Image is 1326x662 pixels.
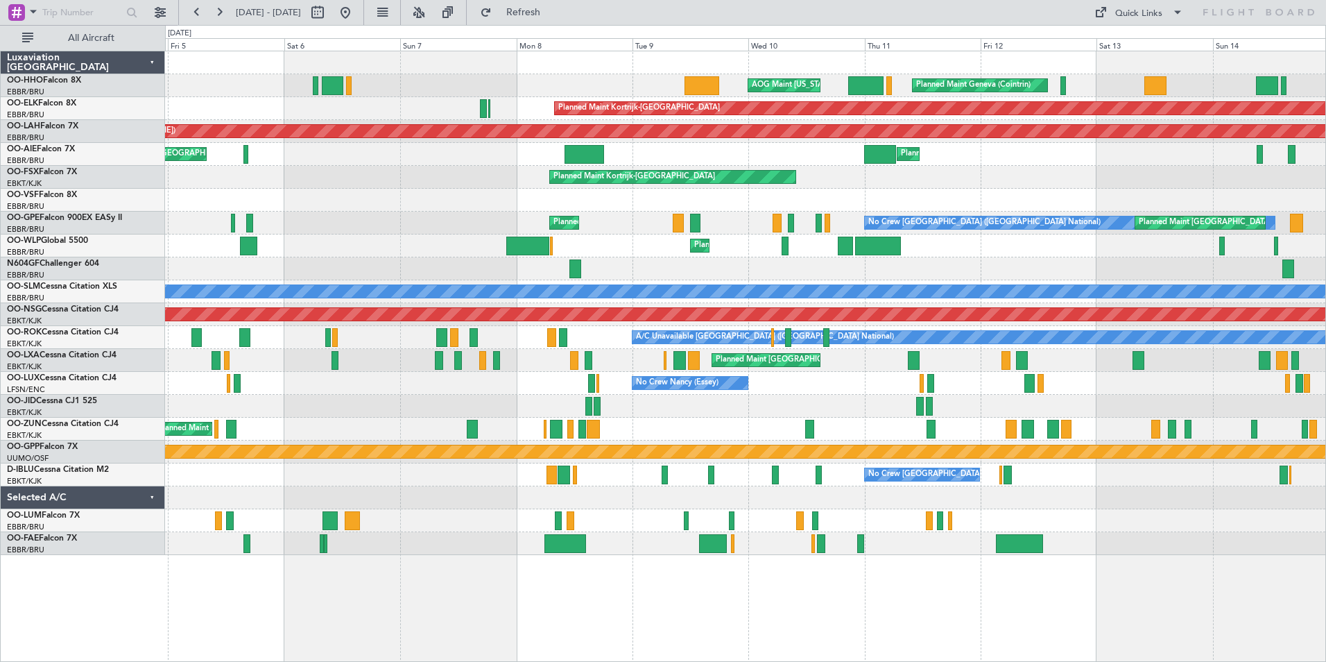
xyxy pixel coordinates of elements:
[7,397,36,405] span: OO-JID
[916,75,1031,96] div: Planned Maint Geneva (Cointrin)
[7,443,40,451] span: OO-GPP
[517,38,632,51] div: Mon 8
[7,511,80,520] a: OO-LUMFalcon 7X
[7,122,40,130] span: OO-LAH
[7,351,117,359] a: OO-LXACessna Citation CJ4
[7,99,76,108] a: OO-ELKFalcon 8X
[7,430,42,441] a: EBKT/KJK
[865,38,981,51] div: Thu 11
[7,293,44,303] a: EBBR/BRU
[7,224,44,235] a: EBBR/BRU
[7,339,42,349] a: EBKT/KJK
[636,373,718,393] div: No Crew Nancy (Essey)
[7,122,78,130] a: OO-LAHFalcon 7X
[7,87,44,97] a: EBBR/BRU
[694,235,766,256] div: Planned Maint Liege
[7,374,40,382] span: OO-LUX
[7,534,39,543] span: OO-FAE
[1096,38,1212,51] div: Sat 13
[981,38,1096,51] div: Fri 12
[15,27,150,49] button: All Aircraft
[7,466,34,474] span: D-IBLU
[553,212,804,233] div: Planned Maint [GEOGRAPHIC_DATA] ([GEOGRAPHIC_DATA] National)
[7,247,44,257] a: EBBR/BRU
[7,260,40,268] span: N604GF
[868,464,1101,485] div: No Crew [GEOGRAPHIC_DATA] ([GEOGRAPHIC_DATA] National)
[7,145,75,153] a: OO-AIEFalcon 7X
[7,155,44,166] a: EBBR/BRU
[400,38,516,51] div: Sun 7
[7,351,40,359] span: OO-LXA
[7,191,39,199] span: OO-VSF
[7,476,42,486] a: EBKT/KJK
[7,178,42,189] a: EBKT/KJK
[752,75,920,96] div: AOG Maint [US_STATE] ([GEOGRAPHIC_DATA])
[168,28,191,40] div: [DATE]
[868,212,1101,233] div: No Crew [GEOGRAPHIC_DATA] ([GEOGRAPHIC_DATA] National)
[7,133,44,143] a: EBBR/BRU
[494,8,553,17] span: Refresh
[7,443,78,451] a: OO-GPPFalcon 7X
[7,305,119,314] a: OO-NSGCessna Citation CJ4
[7,397,97,405] a: OO-JIDCessna CJ1 525
[7,99,38,108] span: OO-ELK
[7,420,119,428] a: OO-ZUNCessna Citation CJ4
[7,407,42,418] a: EBKT/KJK
[7,522,44,532] a: EBBR/BRU
[7,237,41,245] span: OO-WLP
[7,76,81,85] a: OO-HHOFalcon 8X
[7,328,42,337] span: OO-ROK
[1115,7,1162,21] div: Quick Links
[7,168,39,176] span: OO-FSX
[7,237,88,245] a: OO-WLPGlobal 5500
[7,305,42,314] span: OO-NSG
[7,316,42,326] a: EBKT/KJK
[474,1,557,24] button: Refresh
[7,453,49,464] a: UUMO/OSF
[632,38,748,51] div: Tue 9
[7,191,77,199] a: OO-VSFFalcon 8X
[7,466,109,474] a: D-IBLUCessna Citation M2
[7,214,122,222] a: OO-GPEFalcon 900EX EASy II
[7,282,117,291] a: OO-SLMCessna Citation XLS
[284,38,400,51] div: Sat 6
[901,144,1119,164] div: Planned Maint [GEOGRAPHIC_DATA] ([GEOGRAPHIC_DATA])
[558,98,720,119] div: Planned Maint Kortrijk-[GEOGRAPHIC_DATA]
[1087,1,1190,24] button: Quick Links
[36,33,146,43] span: All Aircraft
[7,511,42,520] span: OO-LUM
[7,282,40,291] span: OO-SLM
[7,260,99,268] a: N604GFChallenger 604
[553,167,715,187] div: Planned Maint Kortrijk-[GEOGRAPHIC_DATA]
[7,214,40,222] span: OO-GPE
[236,6,301,19] span: [DATE] - [DATE]
[42,2,122,23] input: Trip Number
[7,168,77,176] a: OO-FSXFalcon 7X
[7,328,119,337] a: OO-ROKCessna Citation CJ4
[7,201,44,212] a: EBBR/BRU
[7,534,77,543] a: OO-FAEFalcon 7X
[7,545,44,555] a: EBBR/BRU
[168,38,284,51] div: Fri 5
[7,362,42,372] a: EBKT/KJK
[7,145,37,153] span: OO-AIE
[7,384,45,395] a: LFSN/ENC
[7,76,43,85] span: OO-HHO
[748,38,864,51] div: Wed 10
[7,110,44,120] a: EBBR/BRU
[7,374,117,382] a: OO-LUXCessna Citation CJ4
[7,270,44,280] a: EBBR/BRU
[7,420,42,428] span: OO-ZUN
[716,350,967,371] div: Planned Maint [GEOGRAPHIC_DATA] ([GEOGRAPHIC_DATA] National)
[636,327,894,348] div: A/C Unavailable [GEOGRAPHIC_DATA] ([GEOGRAPHIC_DATA] National)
